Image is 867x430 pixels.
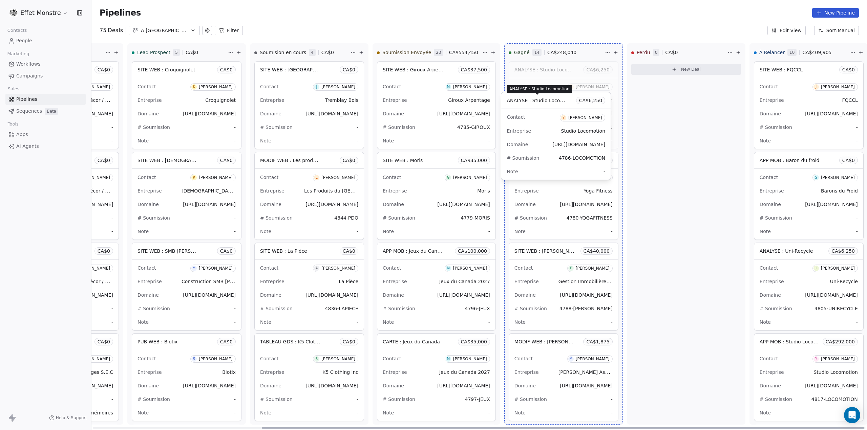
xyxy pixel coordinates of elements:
[631,44,726,61] div: Perdu0CA$0
[681,67,701,72] span: New Deal
[254,61,364,149] div: SITE WEB : [GEOGRAPHIC_DATA]CA$0ContactJ[PERSON_NAME]EntrepriseTremblay BoisDomaine[URL][DOMAIN_N...
[260,111,281,116] span: Domaine
[448,97,490,103] span: Giroux Arpentage
[260,279,284,284] span: Entreprise
[383,175,401,180] span: Contact
[138,319,149,325] span: Note
[111,214,113,221] span: -
[760,202,781,207] span: Domaine
[260,66,337,73] span: SITE WEB : [GEOGRAPHIC_DATA]
[509,61,618,149] div: ANALYSE : Studio LocomotionCA$6,250ContactY[PERSON_NAME]EntrepriseStudio LocomotionDomaine[URL][D...
[383,229,394,234] span: Note
[316,175,318,180] div: L
[138,306,170,311] span: # Soumission
[830,279,858,284] span: Uni-Recycle
[76,85,110,89] div: [PERSON_NAME]
[447,175,450,180] div: G
[260,229,271,234] span: Note
[383,319,394,325] span: Note
[5,141,86,152] a: AI Agents
[305,202,358,207] span: [URL][DOMAIN_NAME]
[20,8,61,17] span: Effet Monstre
[514,202,536,207] span: Domaine
[547,49,576,56] span: CA$ 248,040
[234,214,236,221] span: -
[343,248,355,254] span: CA$ 0
[507,128,531,134] span: Entreprise
[138,157,260,163] span: SITE WEB : [DEMOGRAPHIC_DATA] [PERSON_NAME]
[787,49,797,56] span: 10
[383,265,401,271] span: Contact
[754,61,864,149] div: SITE WEB : FQCCLCA$0ContactJ[PERSON_NAME]EntrepriseFQCCLDomaine[URL][DOMAIN_NAME]# Soumission-Note-
[183,292,236,298] span: [URL][DOMAIN_NAME]
[321,175,355,180] div: [PERSON_NAME]
[357,228,358,235] span: -
[563,115,565,120] div: Y
[514,49,530,56] span: Gagné
[816,84,817,90] div: J
[453,266,487,271] div: [PERSON_NAME]
[305,292,358,298] span: [URL][DOMAIN_NAME]
[138,339,177,344] span: PUB WEB : Biotix
[383,292,404,298] span: Domaine
[220,66,233,73] span: CA$ 0
[802,49,831,56] span: CA$ 409,905
[5,129,86,140] a: Apps
[447,356,450,362] div: M
[260,248,307,254] span: SITE WEB : La Pièce
[138,215,170,221] span: # Soumission
[205,97,236,103] span: Croquignolet
[437,111,490,116] span: [URL][DOMAIN_NAME]
[434,49,443,56] span: 23
[477,188,490,194] span: Moris
[383,111,404,116] span: Domaine
[760,67,803,72] span: SITE WEB : FQCCL
[220,248,233,254] span: CA$ 0
[760,188,784,194] span: Entreprise
[570,84,572,90] div: Y
[856,228,858,235] span: -
[461,66,487,73] span: CA$ 37,500
[260,292,281,298] span: Domaine
[514,84,533,89] span: Contact
[5,59,86,70] a: Workflows
[514,248,581,254] span: SITE WEB : [PERSON_NAME]
[377,333,496,421] div: CARTE : Jeux du CanadaCA$35,000ContactM[PERSON_NAME]EntrepriseJeux du Canada 2027Domaine[URL][DOM...
[260,306,293,311] span: # Soumission
[509,152,618,240] div: SITE WEB : Yoga FitnessCA$40,000ContactE[PERSON_NAME]EntrepriseYoga FitnessDomaine[URL][DOMAIN_NA...
[514,338,587,345] span: MODIF WEB : [PERSON_NAME]
[138,138,149,143] span: Note
[383,97,407,103] span: Entreprise
[754,243,864,331] div: ANALYSE : Uni-RecycleCA$6,250ContactJ[PERSON_NAME]EntrepriseUni-RecycleDomaine[URL][DOMAIN_NAME]#...
[193,266,196,271] div: M
[532,49,542,56] span: 14
[220,338,233,345] span: CA$ 0
[186,49,198,56] span: CA$ 0
[760,306,792,311] span: # Soumission
[138,188,162,194] span: Entreprise
[132,44,227,61] div: Lead Prospect5CA$0
[842,66,855,73] span: CA$ 0
[461,338,487,345] span: CA$ 35,000
[220,157,233,164] span: CA$ 0
[514,319,526,325] span: Note
[132,61,241,149] div: SITE WEB : CroquignoletCA$0ContactK[PERSON_NAME]EntrepriseCroquignoletDomaine[URL][DOMAIN_NAME]# ...
[579,97,602,104] span: CA$ 6,250
[507,155,539,161] span: # Soumission
[260,125,293,130] span: # Soumission
[507,142,528,147] span: Domaine
[377,152,496,240] div: SITE WEB : MorisCA$35,000ContactG[PERSON_NAME]EntrepriseMorisDomaine[URL][DOMAIN_NAME]# Soumissio...
[611,228,613,235] span: -
[138,175,156,180] span: Contact
[856,137,858,144] span: -
[826,338,855,345] span: CA$ 292,000
[457,125,490,130] span: 4785-GIROUX
[377,243,496,331] div: APP MOB : Jeux du CanadaCA$100,000ContactM[PERSON_NAME]EntrepriseJeux du Canada 2027Domaine[URL][...
[260,157,381,163] span: MODIF WEB : Les produits du [GEOGRAPHIC_DATA]
[260,175,278,180] span: Contact
[814,26,859,35] button: Sort: Manual
[16,61,41,68] span: Workflows
[383,138,394,143] span: Note
[193,175,195,180] div: R
[138,84,156,89] span: Contact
